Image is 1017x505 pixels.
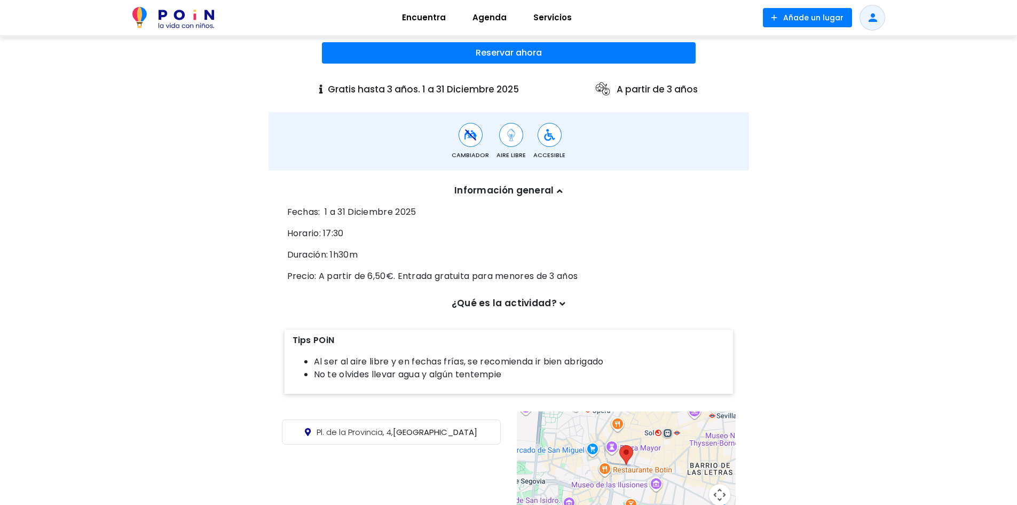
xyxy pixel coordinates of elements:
p: ¿Qué es la actividad? [287,297,730,310]
img: Cambiador [464,128,477,142]
a: Servicios [520,5,585,30]
p: Duración: 1h30m [287,248,730,261]
span: Encuentra [397,9,451,26]
span: Agenda [468,9,511,26]
li: No te olvides llevar agua y algún tentempie [314,368,725,381]
img: ages icon [594,81,611,98]
p: Tips POiN [293,334,725,347]
span: Cambiador [452,151,489,160]
button: Añade un lugar [763,8,852,27]
span: Accesible [533,151,565,160]
span: Servicios [529,9,577,26]
a: Agenda [459,5,520,30]
button: Reservar ahora [322,42,696,64]
p: Precio: A partir de 6,50€. Entrada gratuita para menores de 3 años [287,270,730,283]
a: Encuentra [389,5,459,30]
img: Accesible [543,128,556,142]
span: [GEOGRAPHIC_DATA] [317,426,477,438]
p: A partir de 3 años [594,81,698,98]
p: Gratis hasta 3 años. 1 a 31 Diciembre 2025 [319,83,519,97]
img: POiN [132,7,214,28]
p: Horario: 17:30 [287,227,730,240]
li: Al ser al aire libre y en fechas frías, se recomienda ir bien abrigado [314,355,725,368]
img: Aire Libre [504,128,518,142]
p: Información general [287,184,730,198]
p: Fechas: 1 a 31 Diciembre 2025 [287,206,730,219]
span: Aire Libre [496,151,526,160]
span: Pl. de la Provincia, 4, [317,426,393,438]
